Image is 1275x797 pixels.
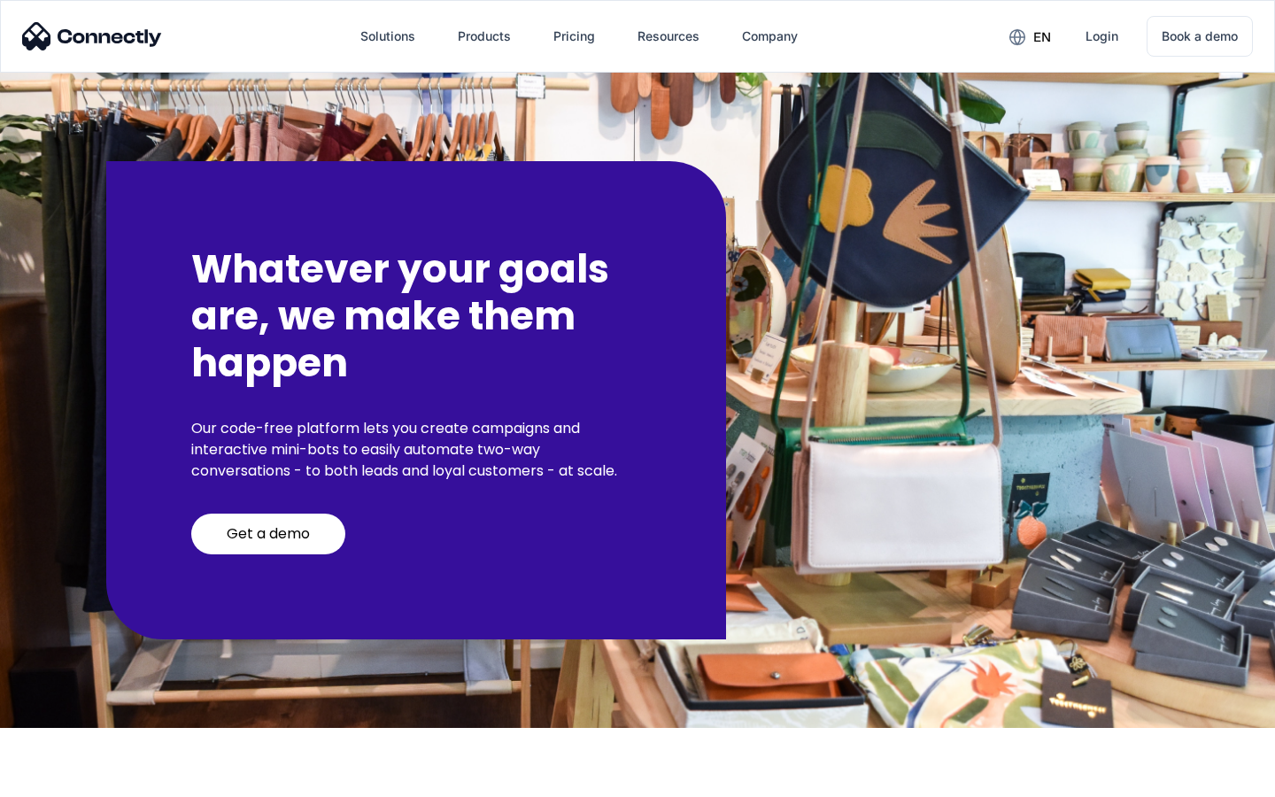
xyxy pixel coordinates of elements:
[18,766,106,791] aside: Language selected: English
[1033,25,1051,50] div: en
[742,24,798,49] div: Company
[35,766,106,791] ul: Language list
[1071,15,1132,58] a: Login
[1147,16,1253,57] a: Book a demo
[360,24,415,49] div: Solutions
[191,246,641,386] h2: Whatever your goals are, we make them happen
[22,22,162,50] img: Connectly Logo
[1086,24,1118,49] div: Login
[191,418,641,482] p: Our code-free platform lets you create campaigns and interactive mini-bots to easily automate two...
[553,24,595,49] div: Pricing
[191,514,345,554] a: Get a demo
[458,24,511,49] div: Products
[637,24,699,49] div: Resources
[539,15,609,58] a: Pricing
[227,525,310,543] div: Get a demo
